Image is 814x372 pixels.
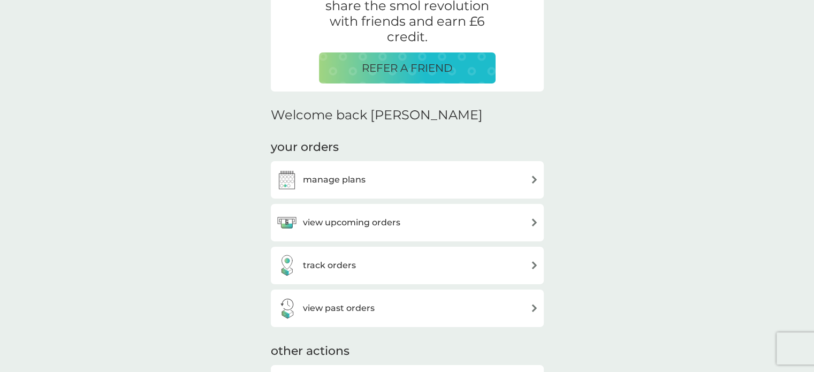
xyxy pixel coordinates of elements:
[271,343,349,360] h3: other actions
[303,259,356,272] h3: track orders
[319,52,496,83] button: REFER A FRIEND
[530,261,538,269] img: arrow right
[303,301,375,315] h3: view past orders
[303,216,400,230] h3: view upcoming orders
[530,304,538,312] img: arrow right
[530,176,538,184] img: arrow right
[303,173,366,187] h3: manage plans
[362,59,453,77] p: REFER A FRIEND
[271,108,483,123] h2: Welcome back [PERSON_NAME]
[271,139,339,156] h3: your orders
[530,218,538,226] img: arrow right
